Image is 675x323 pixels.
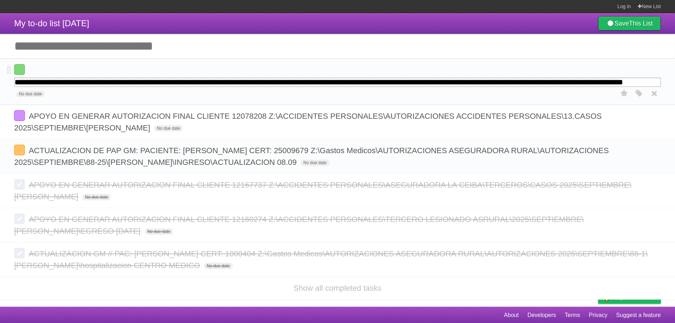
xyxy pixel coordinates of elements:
span: No due date [300,160,329,166]
label: Star task [618,88,631,99]
span: No due date [204,263,233,269]
span: APOYO EN GENERAR AUTORIZACION FINAL CLIENTE 12167737 Z:\ACCIDENTES PERSONALES\ASEGURADORA LA CEIB... [14,180,631,201]
a: SaveThis List [598,16,661,30]
a: Suggest a feature [616,308,661,322]
span: My to-do list [DATE] [14,18,89,28]
label: Done [14,110,25,121]
span: APOYO EN GENERAR AUTORIZACION FINAL CLIENTE 12160274 Z:\ACCIDENTES PERSONALES\TERCERO LESIONADO A... [14,215,584,235]
span: ACTUALIZACION GM // PAC: [PERSON_NAME] CERT: 1000404 Z:\Gastos Medicos\AUTORIZACIONES ASEGURADORA... [14,249,648,270]
span: Buy me a coffee [613,291,657,303]
a: Developers [527,308,556,322]
b: This List [629,20,653,27]
a: Show all completed tasks [293,284,381,293]
label: Done [14,64,25,75]
label: Done [14,248,25,258]
span: No due date [145,228,173,235]
a: Privacy [589,308,607,322]
a: Terms [565,308,580,322]
span: ACTUALIZACION DE PAP GM: PACIENTE: [PERSON_NAME] CERT: 25009679 Z:\Gastos Medicos\AUTORIZACIONES ... [14,146,609,167]
span: No due date [82,194,111,200]
label: Done [14,213,25,224]
a: About [504,308,519,322]
label: Done [14,145,25,155]
label: Done [14,179,25,190]
span: No due date [16,91,45,97]
span: APOYO EN GENERAR AUTORIZACION FINAL CLIENTE 12078208 Z:\ACCIDENTES PERSONALES\AUTORIZACIONES ACCI... [14,112,602,132]
span: No due date [154,125,183,132]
